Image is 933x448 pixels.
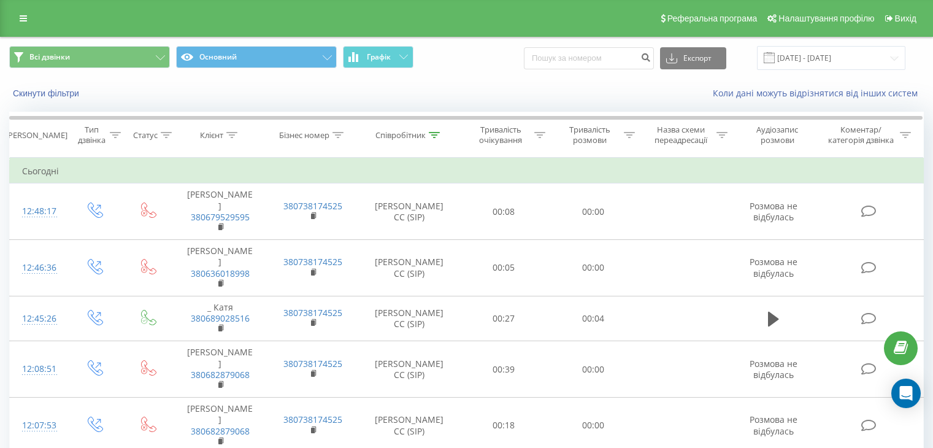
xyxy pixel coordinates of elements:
[283,307,342,319] a: 380738174525
[548,183,637,240] td: 00:00
[750,256,797,279] span: Розмова не відбулась
[459,296,548,341] td: 00:27
[174,341,266,398] td: [PERSON_NAME]
[191,425,250,437] a: 380682879068
[778,14,874,23] span: Налаштування профілю
[22,256,55,280] div: 12:46:36
[191,369,250,380] a: 380682879068
[200,130,223,141] div: Клієнт
[9,46,170,68] button: Всі дзвінки
[660,47,726,69] button: Експорт
[22,307,55,331] div: 12:45:26
[283,414,342,425] a: 380738174525
[895,14,916,23] span: Вихід
[174,296,266,341] td: _ Катя
[459,341,548,398] td: 00:39
[667,14,758,23] span: Реферальна програма
[174,240,266,296] td: [PERSON_NAME]
[191,312,250,324] a: 380689028516
[9,88,85,99] button: Скинути фільтри
[470,125,532,145] div: Тривалість очікування
[133,130,158,141] div: Статус
[367,53,391,61] span: Графік
[750,358,797,380] span: Розмова не відбулась
[713,87,924,99] a: Коли дані можуть відрізнятися вiд інших систем
[548,341,637,398] td: 00:00
[343,46,413,68] button: Графік
[22,414,55,438] div: 12:07:53
[359,240,459,296] td: [PERSON_NAME] CC (SIP)
[22,199,55,223] div: 12:48:17
[375,130,426,141] div: Співробітник
[891,379,921,408] div: Open Intercom Messenger
[359,296,459,341] td: [PERSON_NAME] CC (SIP)
[750,414,797,436] span: Розмова не відбулась
[191,268,250,279] a: 380636018998
[10,159,924,183] td: Сьогодні
[548,240,637,296] td: 00:00
[174,183,266,240] td: [PERSON_NAME]
[176,46,337,68] button: Основний
[77,125,106,145] div: Тип дзвінка
[359,341,459,398] td: [PERSON_NAME] CC (SIP)
[283,358,342,369] a: 380738174525
[548,296,637,341] td: 00:04
[750,200,797,223] span: Розмова не відбулась
[559,125,621,145] div: Тривалість розмови
[6,130,67,141] div: [PERSON_NAME]
[191,211,250,223] a: 380679529595
[742,125,813,145] div: Аудіозапис розмови
[459,240,548,296] td: 00:05
[279,130,329,141] div: Бізнес номер
[524,47,654,69] input: Пошук за номером
[359,183,459,240] td: [PERSON_NAME] CC (SIP)
[29,52,70,62] span: Всі дзвінки
[825,125,897,145] div: Коментар/категорія дзвінка
[649,125,713,145] div: Назва схеми переадресації
[283,200,342,212] a: 380738174525
[459,183,548,240] td: 00:08
[22,357,55,381] div: 12:08:51
[283,256,342,268] a: 380738174525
